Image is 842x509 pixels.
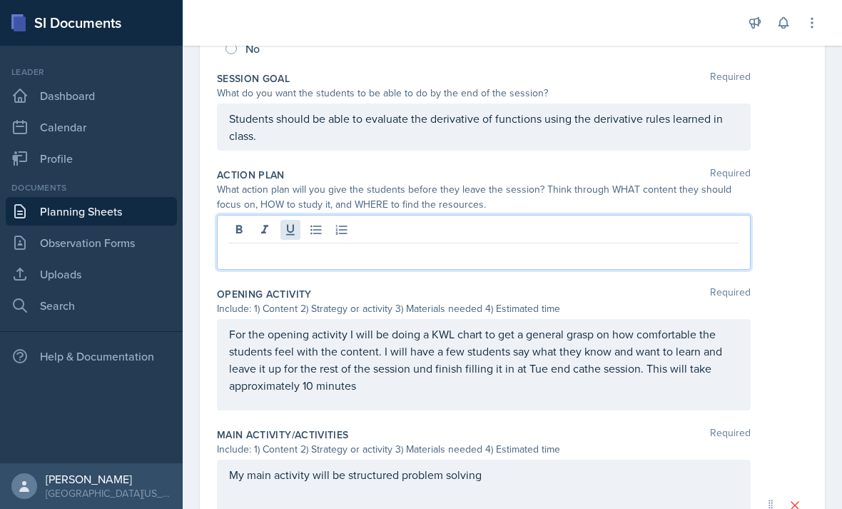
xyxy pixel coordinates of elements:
[6,66,177,79] div: Leader
[6,228,177,257] a: Observation Forms
[229,466,739,483] p: My main activity will be structured problem solving
[6,197,177,226] a: Planning Sheets
[6,260,177,288] a: Uploads
[6,113,177,141] a: Calendar
[229,110,739,144] p: Students should be able to evaluate the derivative of functions using the derivative rules learne...
[217,168,285,182] label: Action Plan
[217,86,751,101] div: What do you want the students to be able to do by the end of the session?
[6,291,177,320] a: Search
[6,342,177,371] div: Help & Documentation
[710,168,751,182] span: Required
[217,428,348,442] label: Main Activity/Activities
[245,41,260,56] span: No
[217,301,751,316] div: Include: 1) Content 2) Strategy or activity 3) Materials needed 4) Estimated time
[6,81,177,110] a: Dashboard
[217,287,312,301] label: Opening Activity
[217,182,751,212] div: What action plan will you give the students before they leave the session? Think through WHAT con...
[710,287,751,301] span: Required
[46,486,171,500] div: [GEOGRAPHIC_DATA][US_STATE] in [GEOGRAPHIC_DATA]
[6,181,177,194] div: Documents
[6,144,177,173] a: Profile
[46,472,171,486] div: [PERSON_NAME]
[229,326,739,394] p: For the opening activity I will be doing a KWL chart to get a general grasp on how comfortable th...
[217,71,290,86] label: Session Goal
[217,442,751,457] div: Include: 1) Content 2) Strategy or activity 3) Materials needed 4) Estimated time
[710,428,751,442] span: Required
[710,71,751,86] span: Required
